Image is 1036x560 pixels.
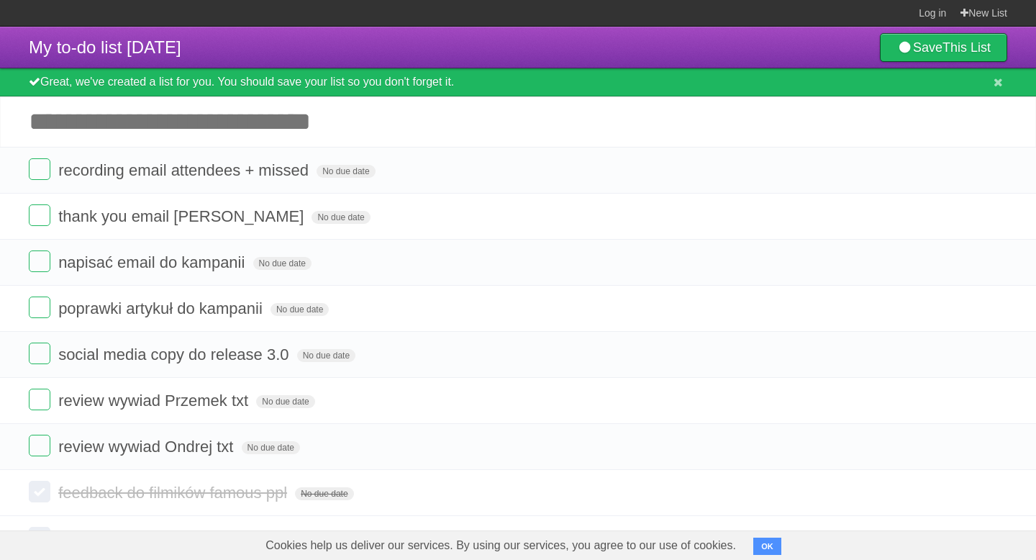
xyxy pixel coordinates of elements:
label: Done [29,204,50,226]
label: Done [29,158,50,180]
span: przepisać skrypt video do kampanii [58,530,308,548]
span: No due date [295,487,353,500]
label: Done [29,389,50,410]
label: Done [29,297,50,318]
label: Done [29,250,50,272]
span: recording email attendees + missed [58,161,312,179]
a: SaveThis List [880,33,1007,62]
label: Done [29,527,50,548]
span: napisać email do kampanii [58,253,248,271]
span: poprawki artykuł do kampanii [58,299,266,317]
span: No due date [271,303,329,316]
label: Done [29,343,50,364]
span: No due date [256,395,314,408]
span: thank you email [PERSON_NAME] [58,207,307,225]
span: No due date [317,165,375,178]
span: Cookies help us deliver our services. By using our services, you agree to our use of cookies. [251,531,750,560]
span: No due date [253,257,312,270]
span: No due date [297,349,355,362]
span: review wywiad Ondrej txt [58,438,237,456]
span: My to-do list [DATE] [29,37,181,57]
span: feedback do filmików famous ppl [58,484,291,502]
button: OK [753,538,781,555]
span: social media copy do release 3.0 [58,346,292,363]
span: No due date [242,441,300,454]
span: review wywiad Przemek txt [58,392,252,410]
span: No due date [312,211,370,224]
label: Done [29,481,50,502]
label: Done [29,435,50,456]
b: This List [942,40,991,55]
